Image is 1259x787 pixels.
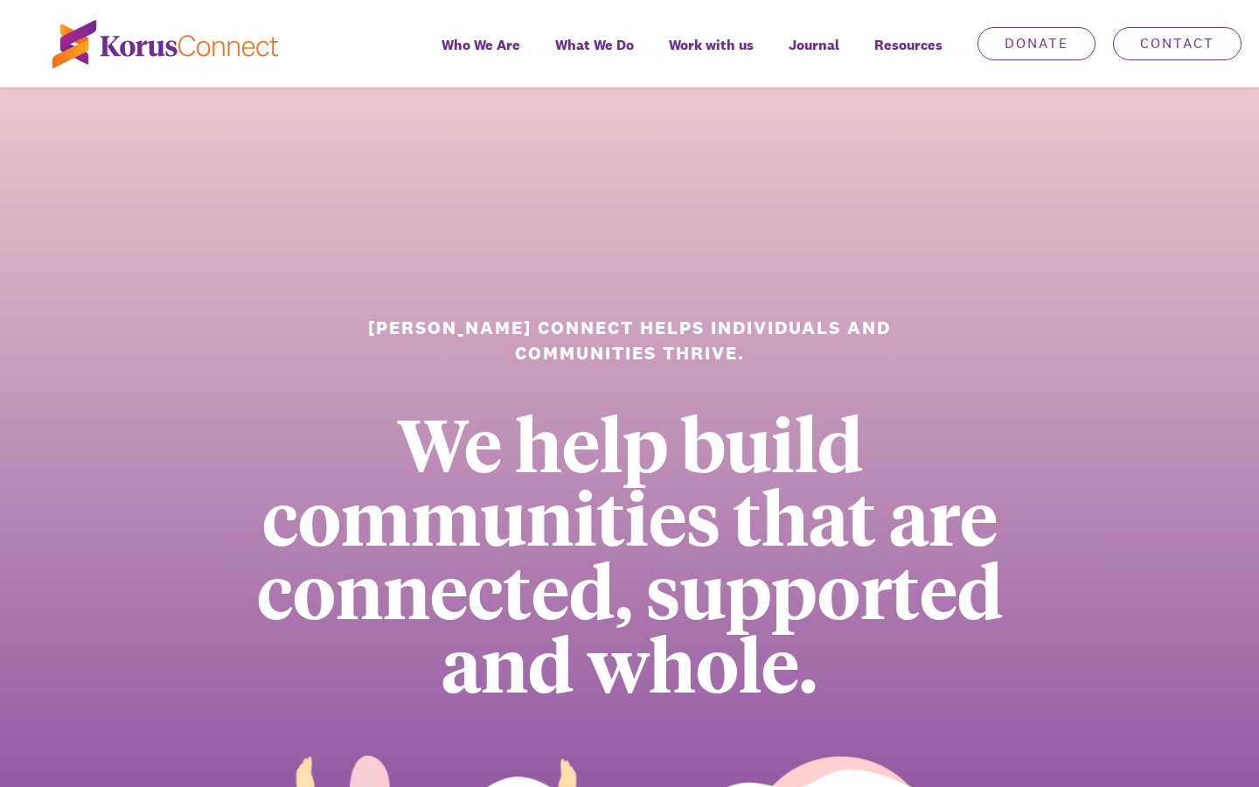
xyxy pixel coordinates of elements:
[771,24,857,87] a: Journal
[669,32,754,58] span: Work with us
[52,20,278,68] img: korus-connect%2Fc5177985-88d5-491d-9cd7-4a1febad1357_logo.svg
[442,32,520,58] span: Who We Are
[651,24,771,87] a: Work with us
[538,24,651,87] a: What We Do
[424,24,538,87] a: Who We Are
[1113,27,1242,60] a: Contact
[789,32,839,58] span: Journal
[555,32,634,58] span: What We Do
[977,27,1096,60] a: Donate
[348,315,912,366] h1: [PERSON_NAME] Connect helps individuals and communities thrive.
[857,24,960,87] div: Resources
[200,406,1060,700] div: We help build communities that are connected, supported and whole.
